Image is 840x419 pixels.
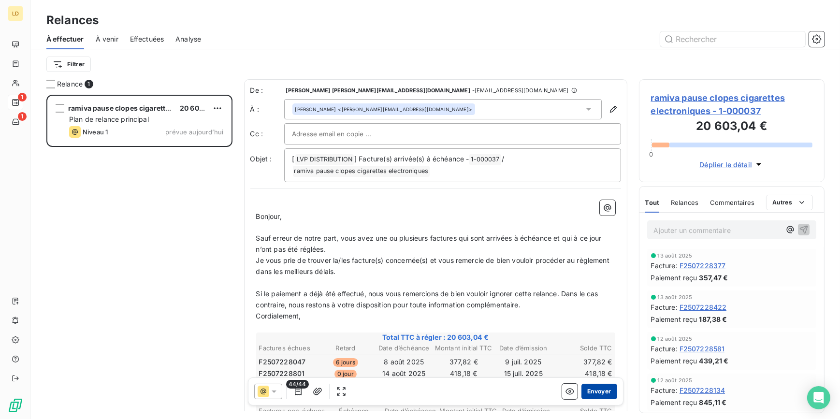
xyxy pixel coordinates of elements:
[645,199,660,206] span: Tout
[258,332,614,342] span: Total TTC à régler : 20 603,04 €
[286,87,470,93] span: [PERSON_NAME] [PERSON_NAME][EMAIL_ADDRESS][DOMAIN_NAME]
[699,397,726,407] span: 845,11 €
[8,95,23,110] a: 1
[295,106,336,113] span: [PERSON_NAME]
[651,302,678,312] span: Facture :
[96,34,118,44] span: À venir
[680,385,725,395] span: F2507228134
[130,34,164,44] span: Effectuées
[375,357,433,367] td: 8 août 2025
[658,294,693,300] span: 13 août 2025
[46,12,99,29] h3: Relances
[581,384,617,399] button: Envoyer
[293,166,430,177] span: ramiva pause clopes cigarettes electroniques
[651,314,697,324] span: Paiement reçu
[699,273,728,283] span: 357,47 €
[472,87,568,93] span: - [EMAIL_ADDRESS][DOMAIN_NAME]
[18,93,27,101] span: 1
[334,370,357,378] span: 0 jour
[699,314,727,324] span: 187,38 €
[658,253,693,259] span: 13 août 2025
[553,343,612,353] th: Solde TTC
[292,155,295,163] span: [
[250,86,284,95] span: De :
[434,368,493,379] td: 418,18 €
[498,406,553,416] th: Date d’émission
[699,356,728,366] span: 439,21 €
[286,380,309,389] span: 44/44
[57,79,83,89] span: Relance
[651,344,678,354] span: Facture :
[383,406,438,416] th: Date d’échéance
[469,154,501,165] span: 1-000037
[8,114,23,130] a: 1
[295,106,472,113] div: <[PERSON_NAME][EMAIL_ADDRESS][DOMAIN_NAME]>
[256,234,604,253] span: Sauf erreur de notre part, vous avez une ou plusieurs factures qui sont arrivées à échéance et qu...
[651,117,813,137] h3: 20 603,04 €
[680,302,727,312] span: F2507228422
[651,260,678,271] span: Facture :
[256,289,600,309] span: Si le paiement a déjà été effectué, nous vous remercions de bien vouloir ignorer cette relance. D...
[259,406,326,416] th: Factures non-échues
[326,406,381,416] th: Échéance
[333,358,358,367] span: 6 jours
[85,80,93,88] span: 1
[295,154,354,165] span: LVP DISTRIBUTION
[46,57,91,72] button: Filtrer
[256,312,301,320] span: Cordialement,
[180,104,221,112] span: 20 603,04 €
[250,129,284,139] label: Cc :
[165,128,223,136] span: prévue aujourd’hui
[259,343,316,353] th: Factures échues
[680,260,726,271] span: F2507228377
[434,357,493,367] td: 377,82 €
[502,155,504,163] span: /
[256,212,282,220] span: Bonjour,
[658,377,693,383] span: 12 août 2025
[434,343,493,353] th: Montant initial TTC
[8,6,23,21] div: LD
[710,199,754,206] span: Commentaires
[354,155,469,163] span: ] Facture(s) arrivée(s) à échéance -
[18,112,27,121] span: 1
[256,256,612,275] span: Je vous prie de trouver la/les facture(s) concernée(s) et vous remercie de bien vouloir procéder ...
[259,369,305,378] span: F2507228801
[554,406,612,416] th: Solde TTC
[83,128,108,136] span: Niveau 1
[699,159,752,170] span: Déplier le détail
[494,343,552,353] th: Date d’émission
[658,336,693,342] span: 12 août 2025
[317,343,374,353] th: Retard
[250,104,284,114] label: À :
[696,159,767,170] button: Déplier le détail
[494,357,552,367] td: 9 juil. 2025
[175,34,201,44] span: Analyse
[292,127,396,141] input: Adresse email en copie ...
[651,91,813,117] span: ramiva pause clopes cigarettes electroniques - 1-000037
[259,357,306,367] span: F2507228047
[8,398,23,413] img: Logo LeanPay
[46,95,232,419] div: grid
[250,155,272,163] span: Objet :
[649,150,653,158] span: 0
[439,406,497,416] th: Montant initial TTC
[494,368,552,379] td: 15 juil. 2025
[68,104,222,112] span: ramiva pause clopes cigarettes electroniques
[69,115,149,123] span: Plan de relance principal
[375,368,433,379] td: 14 août 2025
[766,195,813,210] button: Autres
[680,344,725,354] span: F2507228581
[660,31,805,47] input: Rechercher
[46,34,84,44] span: À effectuer
[807,386,830,409] div: Open Intercom Messenger
[651,385,678,395] span: Facture :
[553,357,612,367] td: 377,82 €
[375,343,433,353] th: Date d’échéance
[651,397,697,407] span: Paiement reçu
[671,199,698,206] span: Relances
[553,368,612,379] td: 418,18 €
[651,273,697,283] span: Paiement reçu
[651,356,697,366] span: Paiement reçu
